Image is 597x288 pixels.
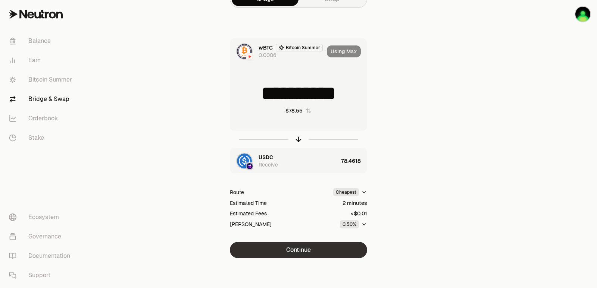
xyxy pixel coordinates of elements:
[575,7,590,22] img: sandy mercy
[3,109,81,128] a: Orderbook
[3,227,81,246] a: Governance
[230,221,272,228] div: [PERSON_NAME]
[230,199,267,207] div: Estimated Time
[259,161,278,168] div: Receive
[333,188,359,196] div: Cheapest
[230,148,338,174] div: USDC LogoOsmosis LogoOsmosis LogoUSDCReceive
[230,148,367,174] button: USDC LogoOsmosis LogoOsmosis LogoUSDCReceive78.4618
[259,44,273,51] span: wBTC
[230,189,244,196] div: Route
[237,44,252,59] img: wBTC Logo
[237,154,252,168] img: USDC Logo
[247,163,253,169] img: Osmosis Logo
[247,54,253,60] img: Neutron Logo
[3,246,81,266] a: Documentation
[333,188,367,196] button: Cheapest
[351,210,367,217] div: <$0.01
[341,148,367,174] div: 78.4618
[3,89,81,109] a: Bridge & Swap
[259,51,276,59] div: 0.0006
[230,242,367,258] button: Continue
[3,128,81,148] a: Stake
[230,39,324,64] div: wBTC LogoNeutron LogoNeutron LogowBTCBitcoin Summer0.0006
[3,70,81,89] a: Bitcoin Summer
[3,31,81,51] a: Balance
[285,107,312,114] button: $78.55
[340,220,367,228] button: 0.50%
[3,51,81,70] a: Earn
[3,208,81,227] a: Ecosystem
[259,154,273,161] span: USDC
[276,44,323,51] button: Bitcoin Summer
[285,107,303,114] div: $78.55
[230,210,267,217] div: Estimated Fees
[340,220,359,228] div: 0.50%
[343,199,367,207] div: 2 minutes
[3,266,81,285] a: Support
